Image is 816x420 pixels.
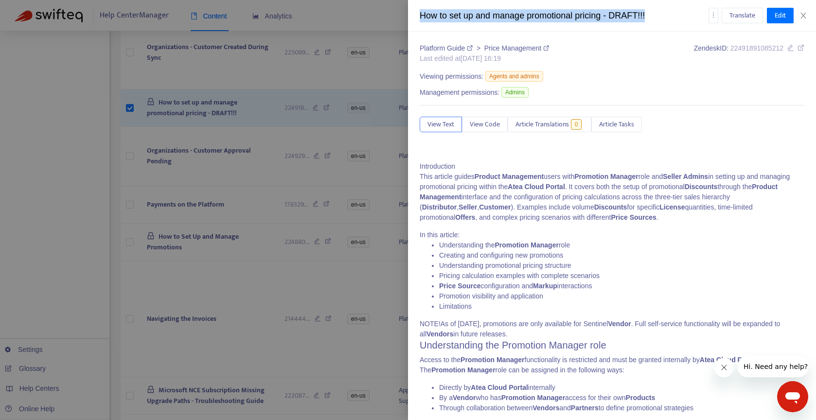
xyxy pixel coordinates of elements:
[700,356,757,364] strong: Atea Cloud Portal
[459,203,477,211] strong: Seller
[470,119,500,130] span: View Code
[455,213,475,221] strong: Offers
[427,119,454,130] span: View Text
[453,394,476,402] strong: Vendor
[420,319,804,339] div: As of [DATE], promotions are only available for Sentinel . Full self-service functionality will b...
[611,213,656,221] strong: Price Sources
[533,282,557,290] strong: Markup
[626,394,656,402] strong: Products
[659,203,685,211] strong: License
[461,356,524,364] strong: Promotion Manager
[439,271,804,281] li: Pricing calculation examples with complete scenarios
[422,203,457,211] strong: Distributor
[599,119,634,130] span: Article Tasks
[767,8,794,23] button: Edit
[420,230,804,240] div: In this article:
[495,241,558,249] strong: Promotion Manager
[420,117,462,132] button: View Text
[738,356,808,377] iframe: Message from company
[714,358,734,377] iframe: Close message
[420,9,709,22] div: How to set up and manage promotional pricing - DRAFT!!!
[508,117,591,132] button: Article Translations0
[663,173,708,180] strong: Seller Admins
[420,53,549,64] div: Last edited at [DATE] 16:19
[508,183,565,191] strong: Atea Cloud Portal
[722,8,763,23] button: Translate
[426,330,453,338] strong: Vendors
[439,291,804,301] li: Promotion visibility and application
[571,404,599,412] strong: Partners
[439,383,804,393] li: Directly by internally
[420,71,483,82] span: Viewing permissions:
[775,10,786,21] span: Edit
[685,183,718,191] strong: Discounts
[515,119,569,130] span: Article Translations
[479,203,511,211] strong: Customer
[594,203,627,211] strong: Discounts
[709,8,718,23] button: more
[439,393,804,403] li: By a who has access for their own
[729,10,755,21] span: Translate
[501,87,529,98] span: Admins
[797,11,810,20] button: Close
[777,381,808,412] iframe: Button to launch messaging window
[439,261,804,271] li: Understanding promotional pricing structure
[608,320,631,328] strong: Vendor
[439,403,804,413] li: Through collaboration between and to define promotional strategies
[431,366,495,374] strong: Promotion Manager
[439,301,804,312] li: Limitations
[439,281,804,291] li: configuration and interactions
[420,161,804,172] div: Introduction
[694,43,804,64] div: Zendesk ID:
[420,320,441,328] span: NOTE!
[462,117,508,132] button: View Code
[532,404,559,412] strong: Vendors
[571,119,582,130] span: 0
[420,43,549,53] div: >
[591,117,642,132] button: Article Tasks
[420,355,804,375] p: Access to the functionality is restricted and must be granted internally by . The role can be ass...
[420,172,804,223] p: This article guides users with role and in setting up and managing promotional pricing within the...
[485,71,543,82] span: Agents and admins
[420,339,804,351] h2: Understanding the Promotion Manager role
[471,384,528,391] strong: Atea Cloud Portal
[420,87,499,98] span: Management permissions:
[439,240,804,250] li: Understanding the role
[439,282,481,290] strong: Price Source
[439,250,804,261] li: Creating and configuring new promotions
[710,12,717,18] span: more
[484,44,549,52] a: Price Management
[574,173,638,180] strong: Promotion Manager
[730,44,783,52] span: 22491891085212
[799,12,807,19] span: close
[475,173,544,180] strong: Product Management
[501,394,565,402] strong: Promotion Manager
[420,44,475,52] a: Platform Guide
